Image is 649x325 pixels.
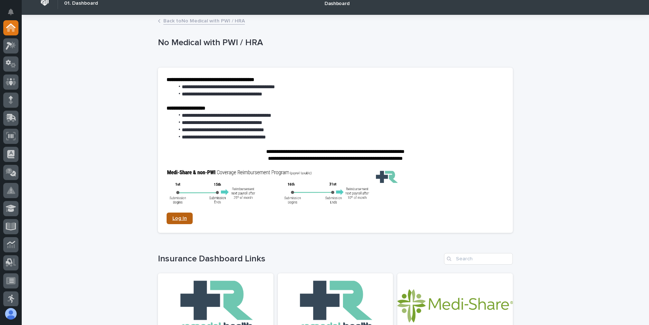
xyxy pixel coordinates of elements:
a: Log In [167,213,193,224]
input: Search [444,253,513,265]
button: Notifications [3,4,18,20]
p: No Medical with PWI / HRA [158,38,510,48]
h1: Insurance Dashboard Links [158,254,441,264]
button: users-avatar [3,306,18,321]
h2: 01. Dashboard [64,0,98,7]
div: Notifications [9,9,18,20]
a: Back toNo Medical with PWI / HRA [163,16,245,25]
span: Log In [172,216,187,221]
